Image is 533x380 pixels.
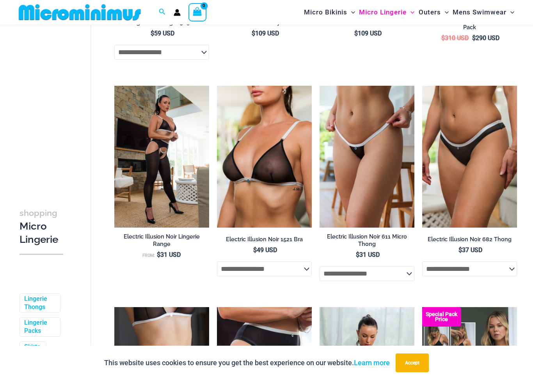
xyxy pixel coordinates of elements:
bdi: 290 USD [472,34,499,42]
a: Electric Illusion Noir Micro 01Electric Illusion Noir Micro 02Electric Illusion Noir Micro 02 [320,86,414,228]
span: From: [142,253,155,258]
a: Lingerie Thongs [24,295,54,311]
p: This website uses cookies to ensure you get the best experience on our website. [104,357,390,369]
a: Electric Illusion Noir 1521 Bra [217,236,312,246]
span: Menu Toggle [441,2,449,22]
a: Electric Illusion Noir 682 Thong 01Electric Illusion Noir 682 Thong 02Electric Illusion Noir 682 ... [422,86,517,228]
a: Electric Illusion Noir 611 Micro Thong [320,233,414,251]
a: Skirts [24,343,40,351]
h2: Electric Illusion Noir 1521 Bra [217,236,312,243]
a: Account icon link [174,9,181,16]
img: Electric Illusion Noir 1521 Bra 611 Micro 552 Tights 07 [114,86,209,228]
a: Mens SwimwearMenu ToggleMenu Toggle [451,2,516,22]
span: Outers [419,2,441,22]
a: Electric Illusion Noir Lingerie Range [114,233,209,251]
b: Special Pack Price [422,312,461,322]
span: $ [157,251,160,258]
a: Learn more [354,359,390,367]
bdi: 109 USD [354,30,382,37]
span: $ [354,30,358,37]
a: Electric Illusion Noir 1521 Bra 01Electric Illusion Noir 1521 Bra 682 Thong 07Electric Illusion N... [217,86,312,228]
bdi: 37 USD [458,246,482,254]
bdi: 310 USD [441,34,469,42]
h2: Electric Illusion Noir 682 Thong [422,236,517,243]
span: $ [252,30,255,37]
span: $ [356,251,359,258]
span: Menu Toggle [506,2,514,22]
bdi: 31 USD [157,251,181,258]
img: Electric Illusion Noir Micro 01 [320,86,414,228]
a: Electric Illusion Noir 1521 Bra 611 Micro 552 Tights 07Electric Illusion Noir 1521 Bra 682 Thong ... [114,86,209,228]
span: Micro Bikinis [304,2,347,22]
span: $ [458,246,462,254]
span: shopping [20,208,57,218]
button: Accept [396,353,429,372]
span: Mens Swimwear [453,2,506,22]
span: $ [253,246,257,254]
span: $ [151,30,154,37]
span: Micro Lingerie [359,2,407,22]
h3: Micro Lingerie [20,206,63,246]
span: $ [472,34,476,42]
span: Menu Toggle [407,2,414,22]
iframe: TrustedSite Certified [20,26,90,182]
h2: Electric Illusion Noir 611 Micro Thong [320,233,414,247]
span: Menu Toggle [347,2,355,22]
span: $ [441,34,445,42]
bdi: 49 USD [253,246,277,254]
a: Micro LingerieMenu ToggleMenu Toggle [357,2,416,22]
bdi: 59 USD [151,30,174,37]
a: OutersMenu ToggleMenu Toggle [417,2,451,22]
a: View Shopping Cart, empty [188,3,206,21]
a: Electric Illusion Noir 682 Thong [422,236,517,246]
h2: Electric Illusion Noir Lingerie Range [114,233,209,247]
img: Electric Illusion Noir 1521 Bra 01 [217,86,312,228]
a: Electric Illusion Noir Collection Pack [422,16,517,34]
a: Micro BikinisMenu ToggleMenu Toggle [302,2,357,22]
img: Electric Illusion Noir 682 Thong 01 [422,86,517,228]
bdi: 109 USD [252,30,279,37]
img: MM SHOP LOGO FLAT [16,4,144,21]
nav: Site Navigation [301,1,517,23]
a: Search icon link [159,7,166,17]
bdi: 31 USD [356,251,380,258]
a: Lingerie Packs [24,319,54,336]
